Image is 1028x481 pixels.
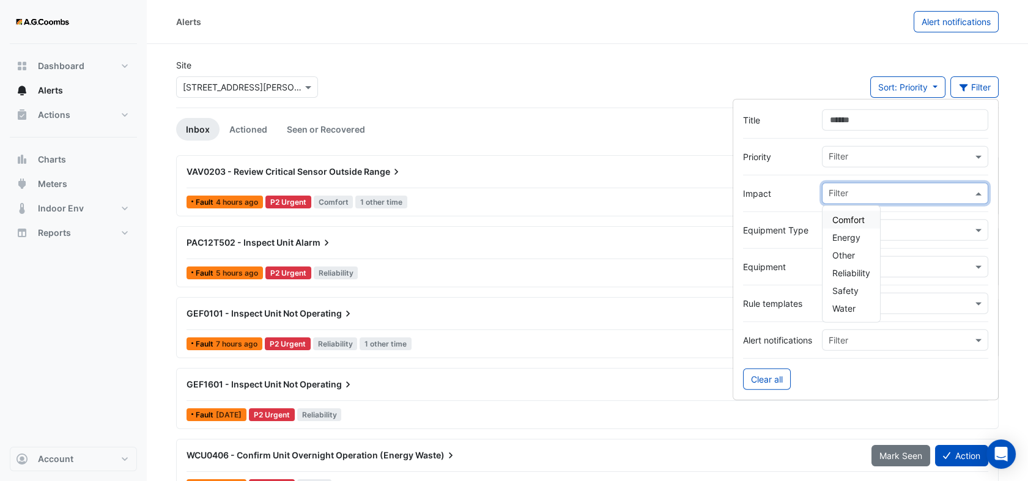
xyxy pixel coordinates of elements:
[295,237,333,249] span: Alarm
[360,337,412,350] span: 1 other time
[38,84,63,97] span: Alerts
[216,268,258,277] span: Fri 10-Oct-2025 08:04 AEDT
[743,114,812,127] label: Title
[38,153,66,166] span: Charts
[10,221,137,245] button: Reports
[314,266,358,279] span: Reliability
[196,340,216,348] span: Fault
[10,103,137,127] button: Actions
[265,266,311,279] div: P2 Urgent
[16,109,28,121] app-icon: Actions
[196,199,216,206] span: Fault
[196,411,216,419] span: Fault
[364,166,402,178] span: Range
[827,150,848,166] div: Filter
[38,178,67,190] span: Meters
[832,268,870,278] span: Reliability
[220,118,277,141] a: Actioned
[823,206,880,322] div: Options List
[743,334,812,347] label: Alert notifications
[878,82,928,92] span: Sort: Priority
[10,78,137,103] button: Alerts
[300,307,354,320] span: Operating
[314,196,353,208] span: Comfort
[15,10,70,34] img: Company Logo
[313,337,358,350] span: Reliability
[16,84,28,97] app-icon: Alerts
[355,196,407,208] span: 1 other time
[16,60,28,72] app-icon: Dashboard
[297,408,342,421] span: Reliability
[249,408,295,421] div: P2 Urgent
[986,439,1016,469] div: Open Intercom Messenger
[176,15,201,28] div: Alerts
[216,410,242,419] span: Mon 22-Sep-2025 08:03 AEST
[187,450,413,460] span: WCU0406 - Confirm Unit Overnight Operation (Energy
[832,250,855,260] span: Other
[16,227,28,239] app-icon: Reports
[38,109,70,121] span: Actions
[277,118,375,141] a: Seen or Recovered
[743,150,812,163] label: Priority
[38,453,73,465] span: Account
[832,232,860,243] span: Energy
[187,166,362,177] span: VAV0203 - Review Critical Sensor Outside
[10,196,137,221] button: Indoor Env
[16,178,28,190] app-icon: Meters
[216,197,258,207] span: Fri 10-Oct-2025 09:04 AEDT
[415,449,457,461] span: Waste)
[827,186,848,202] div: Filter
[187,237,294,248] span: PAC12T502 - Inspect Unit
[935,445,988,466] button: Action
[38,227,71,239] span: Reports
[743,187,812,200] label: Impact
[10,54,137,78] button: Dashboard
[743,297,812,310] label: Rule templates
[176,118,220,141] a: Inbox
[743,224,812,237] label: Equipment Type
[914,11,999,32] button: Alert notifications
[38,60,84,72] span: Dashboard
[743,260,812,273] label: Equipment
[10,147,137,172] button: Charts
[10,172,137,196] button: Meters
[196,270,216,277] span: Fault
[38,202,84,215] span: Indoor Env
[922,17,991,27] span: Alert notifications
[879,450,922,461] span: Mark Seen
[870,76,945,98] button: Sort: Priority
[265,337,311,350] div: P2 Urgent
[265,196,311,208] div: P2 Urgent
[187,379,298,389] span: GEF1601 - Inspect Unit Not
[216,339,257,348] span: Fri 10-Oct-2025 06:04 AEDT
[176,59,191,72] label: Site
[16,153,28,166] app-icon: Charts
[187,308,298,318] span: GEF0101 - Inspect Unit Not
[10,447,137,471] button: Account
[16,202,28,215] app-icon: Indoor Env
[832,303,856,314] span: Water
[832,215,865,225] span: Comfort
[832,285,859,296] span: Safety
[871,445,930,466] button: Mark Seen
[743,369,791,390] button: Clear all
[950,76,999,98] button: Filter
[300,378,354,391] span: Operating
